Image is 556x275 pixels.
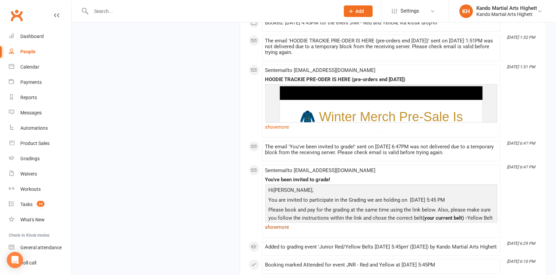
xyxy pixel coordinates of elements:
div: Kando Martial Arts Highett [476,11,537,17]
div: Payments [20,79,42,85]
div: Workouts [20,186,41,192]
p: You are invited to participate in the Grading we are holding on [DATE] 5:45 PM [267,196,496,206]
div: Booked: [DATE] 4:45PM for the event JNR - Red and Yellow, via kiosk drop-in [265,20,497,26]
span: (your current belt) - [423,215,468,221]
i: [DATE] 6:47 PM [507,165,535,169]
a: Roll call [9,255,71,271]
a: Workouts [9,182,71,197]
span: , [313,187,314,193]
a: show more [265,122,497,132]
div: General attendance [20,245,62,250]
a: Calendar [9,59,71,75]
span: Sent email to [EMAIL_ADDRESS][DOMAIN_NAME] [265,67,376,73]
div: Kando Martial Arts Highett [476,5,537,11]
div: Booking marked Attended for event JNR - Red and Yellow at [DATE] 5:45PM [265,262,497,268]
a: show more [265,222,497,232]
i: [DATE] 1:52 PM [507,35,535,40]
span: [PERSON_NAME] [274,187,313,193]
div: Product Sales [20,141,49,146]
div: Roll call [20,260,36,265]
div: Waivers [20,171,37,177]
span: Hi [269,187,274,193]
span: Settings [400,3,419,19]
div: Added to grading event 'Junior Red/Yellow Belts [DATE] 5:45pm' ([DATE]) by Kando Martial Arts Hig... [265,244,497,250]
a: Messages [9,105,71,121]
a: People [9,44,71,59]
div: Reports [20,95,37,100]
div: HOODIE TRACKIE PRE-ODER IS HERE (pre-orders end [DATE]) [265,77,497,82]
span: 34 [37,201,44,207]
div: Automations [20,125,48,131]
i: [DATE] 6:47 PM [507,141,535,146]
button: Add [344,5,373,17]
div: Dashboard [20,34,44,39]
div: Open Intercom Messenger [7,252,23,268]
div: KH [459,4,473,18]
div: Tasks [20,202,33,207]
div: Gradings [20,156,40,161]
div: You've been invited to grade! [265,177,497,183]
a: Product Sales [9,136,71,151]
a: Dashboard [9,29,71,44]
i: [DATE] 1:51 PM [507,65,535,69]
span: 🧥 Winter Merch Pre-Sale Is Live! [300,110,463,138]
div: Calendar [20,64,39,70]
i: [DATE] 6:29 PM [507,241,535,246]
a: General attendance kiosk mode [9,240,71,255]
input: Search... [89,6,335,16]
span: Sent email to [EMAIL_ADDRESS][DOMAIN_NAME] [265,167,376,173]
a: Gradings [9,151,71,166]
div: The email 'You've been invited to grade!' sent on [DATE] 6:47PM was not delivered due to a tempor... [265,144,497,155]
a: Reports [9,90,71,105]
a: Waivers [9,166,71,182]
a: Tasks 34 [9,197,71,212]
a: Clubworx [8,7,25,24]
div: What's New [20,217,45,222]
div: Messages [20,110,42,115]
i: [DATE] 6:10 PM [507,259,535,264]
a: Automations [9,121,71,136]
div: The email 'HOODIE TRACKIE PRE-ODER IS HERE (pre-orders end [DATE])' sent on [DATE] 1:51PM was not... [265,38,497,55]
span: Please book and pay for the grading at the same time using the link below. Also, please make sure... [269,207,491,221]
a: Payments [9,75,71,90]
div: People [20,49,36,54]
a: What's New [9,212,71,227]
span: Add [356,8,364,14]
